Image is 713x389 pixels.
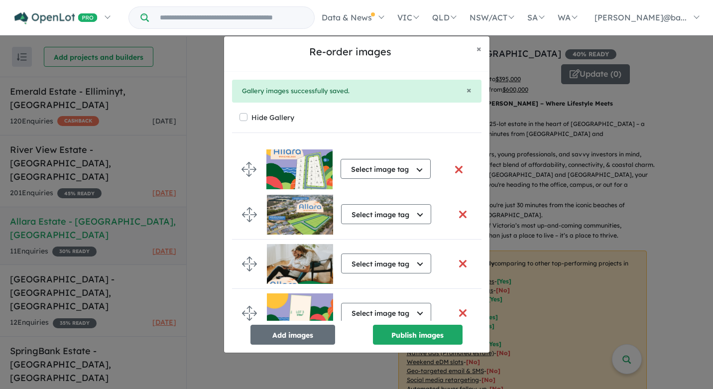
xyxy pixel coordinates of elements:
[341,204,431,224] button: Select image tag
[242,207,257,222] img: drag.svg
[594,12,687,22] span: [PERSON_NAME]@ba...
[341,303,431,323] button: Select image tag
[232,44,469,59] h5: Re-order images
[242,86,472,97] div: Gallery images successfully saved.
[267,244,333,284] img: Allara%20Estate%20-%20Winchelsea___1755066625.jpg
[267,195,333,235] img: Allara%20Estate%20-%20Winchelsea___1755066581.jpg
[242,306,257,321] img: drag.svg
[476,43,481,54] span: ×
[467,86,472,95] button: Close
[151,7,312,28] input: Try estate name, suburb, builder or developer
[251,111,294,125] label: Hide Gallery
[341,254,431,273] button: Select image tag
[250,325,335,345] button: Add images
[467,84,472,96] span: ×
[267,293,333,333] img: Allara%20Estate%20-%20Winchelsea___1755066633.jpg
[242,257,257,271] img: drag.svg
[14,12,98,24] img: Openlot PRO Logo White
[373,325,463,345] button: Publish images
